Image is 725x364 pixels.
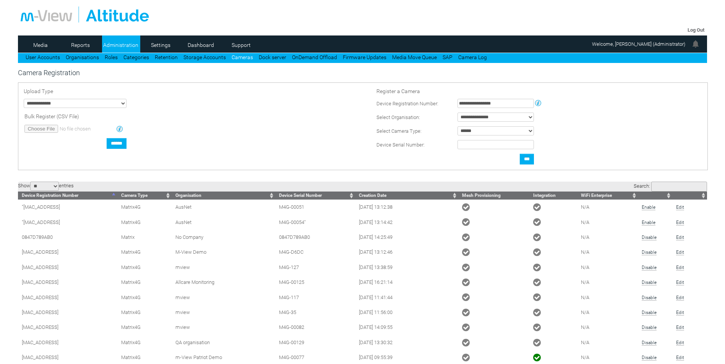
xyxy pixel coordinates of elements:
select: Showentries [30,182,59,191]
a: OnDemand Offload [292,54,337,60]
th: Device Registration Number [18,192,117,200]
a: Log Out [688,27,704,33]
a: Settings [142,39,179,51]
td: Matrix4G [117,305,172,320]
a: Edit [676,280,684,285]
th: Device Serial Number: activate to sort column ascending [275,192,355,200]
a: Disable [642,295,657,301]
td: AusNet [172,200,275,214]
td: [MAC_ADDRESS] [18,335,117,350]
td: M4G-D6DC [275,245,355,259]
td: mview [172,290,275,304]
a: Disable [642,265,657,271]
th: : activate to sort column ascending [672,192,707,200]
span: N/A [581,340,589,345]
img: bell24.png [691,39,700,48]
a: Organisations [66,54,99,60]
a: Administration [102,39,139,51]
td: Matrix4G [117,335,172,350]
label: Show entries [18,183,74,188]
a: Edit [676,295,684,301]
td: Matrix4G [117,214,172,229]
a: Categories [123,54,149,60]
td: "[MAC_ADDRESS] [18,200,117,214]
a: Media Move Queue [392,54,437,60]
a: Edit [676,325,684,330]
td: [MAC_ADDRESS] [18,260,117,275]
span: N/A [581,309,589,315]
a: Cameras [232,54,253,60]
td: Matrix4G [117,290,172,304]
a: Firmware Updates [343,54,386,60]
a: Disable [642,340,657,346]
td: [DATE] 13:38:59 [355,260,458,275]
span: N/A [581,295,589,300]
span: N/A [581,219,589,225]
span: Welcome, [PERSON_NAME] (Administrator) [592,41,685,47]
span: N/A [581,249,589,255]
td: Matrix [117,230,172,245]
td: mview [172,320,275,335]
td: [DATE] 14:09:55 [355,320,458,335]
td: AusNet [172,214,275,229]
a: Enable [642,220,655,225]
span: Select Camera Type: [376,128,422,134]
span: N/A [581,279,589,285]
span: Upload Type [24,88,53,94]
td: [DATE] 13:30:32 [355,335,458,350]
th: Organisation: activate to sort column ascending [172,192,275,200]
a: Reports [62,39,99,51]
a: Edit [676,355,684,361]
td: [MAC_ADDRESS] [18,320,117,335]
span: N/A [581,264,589,270]
input: Search: [651,182,707,192]
td: M4G-117 [275,290,355,304]
th: WiFi Enterprise: activate to sort column ascending [577,192,638,200]
th: Creation Date: activate to sort column ascending [355,192,458,200]
td: M4G-127 [275,260,355,275]
span: Register a Camera [376,88,420,94]
td: 0847D789AB0 [18,230,117,245]
a: Edit [676,340,684,346]
td: mview [172,305,275,320]
th: Integration [529,192,577,200]
a: Edit [676,250,684,255]
td: [DATE] 14:25:49 [355,230,458,245]
td: Allcare Monitoring [172,275,275,290]
td: [DATE] 11:56:00 [355,305,458,320]
a: Disable [642,310,657,316]
td: [MAC_ADDRESS] [18,275,117,290]
a: Disable [642,250,657,255]
td: [DATE] 16:21:14 [355,275,458,290]
a: Disable [642,355,657,361]
td: M4G-35 [275,305,355,320]
td: M4G-00082 [275,320,355,335]
td: [DATE] 13:12:46 [355,245,458,259]
span: N/A [581,204,589,210]
td: M4G-00129 [275,335,355,350]
th: Mesh Provisioning [458,192,529,200]
td: M-View Demo [172,245,275,259]
span: Device Serial Number: [376,142,425,148]
a: Enable [642,205,655,210]
td: Matrix4G [117,245,172,259]
td: Matrix4G [117,260,172,275]
a: Support [222,39,260,51]
a: Edit [676,235,684,240]
td: No Company [172,230,275,245]
td: Matrix4G [117,320,172,335]
span: Organisation [175,193,201,198]
th: : activate to sort column ascending [638,192,672,200]
td: mview [172,260,275,275]
a: Edit [676,205,684,210]
span: Camera Registration [18,69,80,77]
a: Retention [155,54,178,60]
a: Disable [642,325,657,330]
td: M4G-00051 [275,200,355,214]
a: SAP [443,54,453,60]
td: Matrix4G [117,275,172,290]
span: N/A [581,324,589,330]
td: [MAC_ADDRESS] [18,290,117,304]
a: Media [22,39,59,51]
a: Edit [676,265,684,271]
